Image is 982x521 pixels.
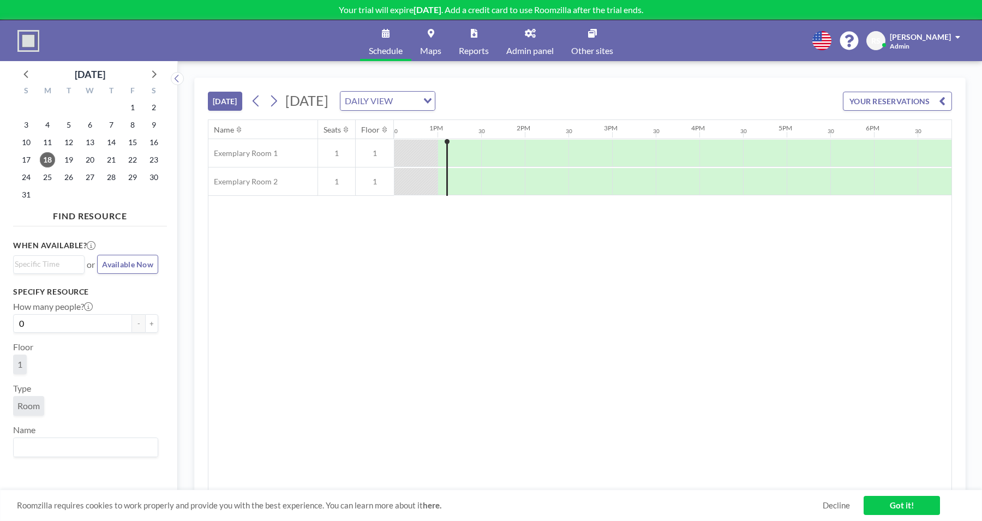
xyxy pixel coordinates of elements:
[87,259,95,270] span: or
[61,117,76,133] span: Tuesday, August 5, 2025
[19,170,34,185] span: Sunday, August 24, 2025
[864,496,940,515] a: Got it!
[61,135,76,150] span: Tuesday, August 12, 2025
[356,148,394,158] span: 1
[16,85,37,99] div: S
[843,92,952,111] button: YOUR RESERVATIONS
[40,152,55,167] span: Monday, August 18, 2025
[145,314,158,333] button: +
[82,152,98,167] span: Wednesday, August 20, 2025
[890,42,909,50] span: Admin
[828,128,834,135] div: 30
[429,124,443,132] div: 1PM
[15,258,78,270] input: Search for option
[360,20,411,61] a: Schedule
[214,125,234,135] div: Name
[566,128,572,135] div: 30
[498,20,562,61] a: Admin panel
[146,117,161,133] span: Saturday, August 9, 2025
[17,500,823,511] span: Roomzilla requires cookies to work properly and provide you with the best experience. You can lea...
[459,46,489,55] span: Reports
[866,124,879,132] div: 6PM
[691,124,705,132] div: 4PM
[17,400,40,411] span: Room
[19,117,34,133] span: Sunday, August 3, 2025
[146,170,161,185] span: Saturday, August 30, 2025
[19,187,34,202] span: Sunday, August 31, 2025
[343,94,395,108] span: DAILY VIEW
[61,152,76,167] span: Tuesday, August 19, 2025
[356,177,394,187] span: 1
[318,148,355,158] span: 1
[146,135,161,150] span: Saturday, August 16, 2025
[15,440,152,454] input: Search for option
[14,438,158,457] div: Search for option
[82,117,98,133] span: Wednesday, August 6, 2025
[396,94,417,108] input: Search for option
[37,85,58,99] div: M
[146,152,161,167] span: Saturday, August 23, 2025
[40,117,55,133] span: Monday, August 4, 2025
[100,85,122,99] div: T
[414,4,441,15] b: [DATE]
[104,135,119,150] span: Thursday, August 14, 2025
[478,128,485,135] div: 30
[125,117,140,133] span: Friday, August 8, 2025
[411,20,450,61] a: Maps
[361,125,380,135] div: Floor
[146,100,161,115] span: Saturday, August 2, 2025
[132,314,145,333] button: -
[823,500,850,511] a: Decline
[423,500,441,510] a: here.
[450,20,498,61] a: Reports
[653,128,660,135] div: 30
[104,117,119,133] span: Thursday, August 7, 2025
[122,85,143,99] div: F
[125,135,140,150] span: Friday, August 15, 2025
[208,148,278,158] span: Exemplary Room 1
[915,128,921,135] div: 30
[13,287,158,297] h3: Specify resource
[318,177,355,187] span: 1
[80,85,101,99] div: W
[604,124,618,132] div: 3PM
[40,135,55,150] span: Monday, August 11, 2025
[17,359,22,370] span: 1
[125,100,140,115] span: Friday, August 1, 2025
[779,124,792,132] div: 5PM
[13,424,35,435] label: Name
[19,152,34,167] span: Sunday, August 17, 2025
[61,170,76,185] span: Tuesday, August 26, 2025
[890,32,951,41] span: [PERSON_NAME]
[82,170,98,185] span: Wednesday, August 27, 2025
[13,342,33,352] label: Floor
[871,36,881,46] span: RS
[208,177,278,187] span: Exemplary Room 2
[391,128,398,135] div: 30
[75,67,105,82] div: [DATE]
[571,46,613,55] span: Other sites
[125,170,140,185] span: Friday, August 29, 2025
[13,301,93,312] label: How many people?
[82,135,98,150] span: Wednesday, August 13, 2025
[369,46,403,55] span: Schedule
[104,152,119,167] span: Thursday, August 21, 2025
[125,152,140,167] span: Friday, August 22, 2025
[102,260,153,269] span: Available Now
[517,124,530,132] div: 2PM
[14,256,84,272] div: Search for option
[40,170,55,185] span: Monday, August 25, 2025
[324,125,341,135] div: Seats
[208,92,242,111] button: [DATE]
[17,30,39,52] img: organization-logo
[19,135,34,150] span: Sunday, August 10, 2025
[562,20,622,61] a: Other sites
[104,170,119,185] span: Thursday, August 28, 2025
[285,92,328,109] span: [DATE]
[143,85,164,99] div: S
[97,255,158,274] button: Available Now
[506,46,554,55] span: Admin panel
[13,383,31,394] label: Type
[340,92,435,110] div: Search for option
[740,128,747,135] div: 30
